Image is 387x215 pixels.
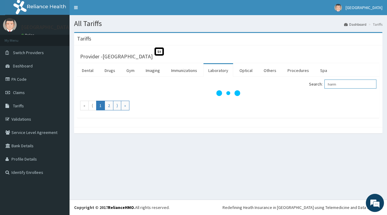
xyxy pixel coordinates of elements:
p: [GEOGRAPHIC_DATA] [21,24,71,30]
strong: Copyright © 2017 . [74,205,135,210]
a: RelianceHMO [108,205,134,210]
img: User Image [3,18,17,32]
a: Others [259,64,281,77]
a: Go to last page [121,101,129,110]
a: Procedures [283,64,314,77]
a: Online [21,33,36,37]
span: Switch Providers [13,50,44,55]
svg: audio-loading [216,81,240,105]
a: Immunizations [166,64,202,77]
a: Dental [77,64,98,77]
h3: Tariffs [77,36,91,41]
a: Laboratory [203,64,233,77]
label: Search: [309,80,376,89]
a: Go to first page [80,101,89,110]
img: User Image [334,4,342,11]
h1: All Tariffs [74,20,382,28]
a: Optical [235,64,257,77]
h3: Provider - [GEOGRAPHIC_DATA] [80,54,153,59]
a: Gym [122,64,139,77]
a: Drugs [100,64,120,77]
div: Redefining Heath Insurance in [GEOGRAPHIC_DATA] using Telemedicine and Data Science! [223,204,382,210]
a: Go to next page [113,101,121,110]
a: Dashboard [344,22,366,27]
a: Imaging [141,64,165,77]
span: We're online! [35,67,83,128]
span: Dashboard [13,63,33,69]
a: Go to page number 1 [96,101,105,110]
img: d_794563401_company_1708531726252_794563401 [11,30,24,45]
a: Go to page number 2 [105,101,113,110]
span: [GEOGRAPHIC_DATA] [346,5,382,10]
span: St [154,47,164,56]
span: Tariffs [13,103,24,109]
div: Chat with us now [31,34,102,42]
footer: All rights reserved. [70,200,387,215]
input: Search: [324,80,376,89]
a: Spa [315,64,332,77]
div: Minimize live chat window [99,3,114,18]
li: Tariffs [367,22,382,27]
a: Go to previous page [88,101,96,110]
span: Claims [13,90,25,95]
textarea: Type your message and hit 'Enter' [3,147,115,168]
